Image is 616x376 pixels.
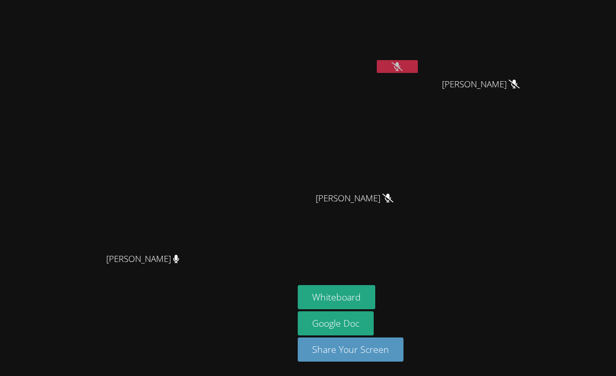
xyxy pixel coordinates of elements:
span: [PERSON_NAME] [442,77,519,92]
button: Whiteboard [298,285,375,309]
span: [PERSON_NAME] [316,191,393,206]
a: Google Doc [298,311,374,335]
button: Share Your Screen [298,337,403,362]
span: [PERSON_NAME] [106,252,180,267]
